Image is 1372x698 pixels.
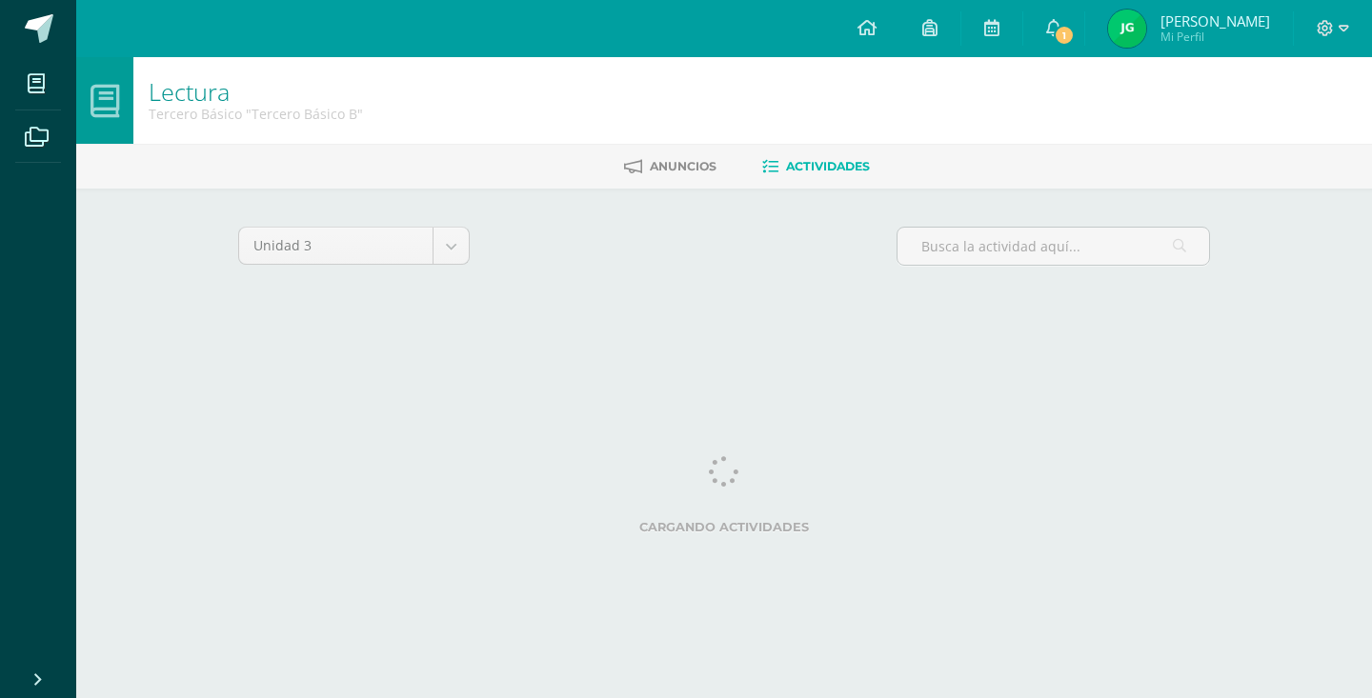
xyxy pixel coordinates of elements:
a: Unidad 3 [239,228,469,264]
h1: Lectura [149,78,363,105]
span: Actividades [786,159,870,173]
span: Anuncios [650,159,716,173]
a: Actividades [762,151,870,182]
a: Lectura [149,75,230,108]
label: Cargando actividades [238,520,1210,534]
div: Tercero Básico 'Tercero Básico B' [149,105,363,123]
span: Unidad 3 [253,228,418,264]
span: 1 [1054,25,1075,46]
span: [PERSON_NAME] [1160,11,1270,30]
span: Mi Perfil [1160,29,1270,45]
input: Busca la actividad aquí... [898,228,1209,265]
a: Anuncios [624,151,716,182]
img: 024bd0dec99b9116a7f39356871595d1.png [1108,10,1146,48]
